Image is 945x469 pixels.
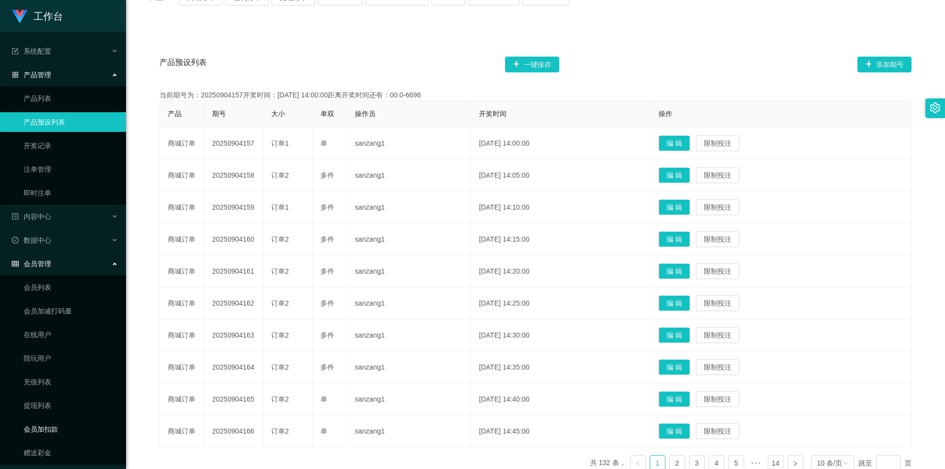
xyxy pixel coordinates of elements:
[659,135,690,151] button: 编 辑
[320,110,334,118] span: 单双
[347,351,471,383] td: sanzang1
[24,278,118,297] a: 会员列表
[271,267,289,275] span: 订单2
[659,359,690,375] button: 编 辑
[659,295,690,311] button: 编 辑
[12,12,63,20] a: 工作台
[696,391,739,407] button: 限制投注
[24,419,118,439] a: 会员加扣款
[320,395,327,403] span: 单
[24,89,118,108] a: 产品列表
[12,236,51,244] span: 数据中心
[659,231,690,247] button: 编 辑
[696,359,739,375] button: 限制投注
[24,443,118,463] a: 赠送彩金
[347,383,471,415] td: sanzang1
[471,415,651,447] td: [DATE] 14:45:00
[160,415,204,447] td: 商城订单
[12,71,19,78] i: 图标: appstore-o
[479,110,506,118] span: 开奖时间
[271,331,289,339] span: 订单2
[471,223,651,255] td: [DATE] 14:15:00
[204,127,263,159] td: 20250904157
[471,319,651,351] td: [DATE] 14:30:00
[471,351,651,383] td: [DATE] 14:35:00
[857,57,912,72] button: 图标: plus添加期号
[696,167,739,183] button: 限制投注
[320,203,334,211] span: 多件
[204,383,263,415] td: 20250904165
[160,127,204,159] td: 商城订单
[843,460,849,467] i: 图标: down
[271,235,289,243] span: 订单2
[271,427,289,435] span: 订单2
[24,159,118,179] a: 注单管理
[12,260,51,268] span: 会员管理
[204,255,263,287] td: 20250904161
[24,396,118,415] a: 提现列表
[12,10,28,24] img: logo.9652507e.png
[160,191,204,223] td: 商城订单
[160,351,204,383] td: 商城订单
[347,415,471,447] td: sanzang1
[659,327,690,343] button: 编 辑
[635,461,641,467] i: 图标: left
[204,287,263,319] td: 20250904162
[12,71,51,79] span: 产品管理
[659,423,690,439] button: 编 辑
[12,237,19,244] i: 图标: check-circle-o
[271,203,289,211] span: 订单1
[24,183,118,203] a: 即时注单
[204,159,263,191] td: 20250904158
[24,348,118,368] a: 陪玩用户
[792,461,798,467] i: 图标: right
[659,391,690,407] button: 编 辑
[12,213,51,220] span: 内容中心
[271,139,289,147] span: 订单1
[659,263,690,279] button: 编 辑
[271,171,289,179] span: 订单2
[204,223,263,255] td: 20250904160
[159,57,207,72] span: 产品预设列表
[471,159,651,191] td: [DATE] 14:05:00
[212,110,226,118] span: 期号
[505,57,559,72] button: 图标: plus一键保存
[168,110,182,118] span: 产品
[347,191,471,223] td: sanzang1
[24,301,118,321] a: 会员加减打码量
[696,199,739,215] button: 限制投注
[320,235,334,243] span: 多件
[33,0,63,32] h1: 工作台
[160,255,204,287] td: 商城订单
[204,351,263,383] td: 20250904164
[659,199,690,215] button: 编 辑
[320,427,327,435] span: 单
[24,136,118,156] a: 开奖记录
[930,102,941,113] i: 图标: setting
[347,319,471,351] td: sanzang1
[659,110,672,118] span: 操作
[696,423,739,439] button: 限制投注
[471,127,651,159] td: [DATE] 14:00:00
[271,363,289,371] span: 订单2
[12,47,51,55] span: 系统配置
[24,325,118,344] a: 在线用户
[24,112,118,132] a: 产品预设列表
[12,213,19,220] i: 图标: profile
[696,231,739,247] button: 限制投注
[347,223,471,255] td: sanzang1
[471,255,651,287] td: [DATE] 14:20:00
[355,110,376,118] span: 操作员
[320,171,334,179] span: 多件
[347,287,471,319] td: sanzang1
[204,415,263,447] td: 20250904166
[347,127,471,159] td: sanzang1
[320,331,334,339] span: 多件
[159,90,912,100] div: 当前期号为：20250904157开奖时间：[DATE] 14:00:00距离开奖时间还有：00:0-6696
[471,191,651,223] td: [DATE] 14:10:00
[204,319,263,351] td: 20250904163
[160,223,204,255] td: 商城订单
[320,299,334,307] span: 多件
[696,135,739,151] button: 限制投注
[347,159,471,191] td: sanzang1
